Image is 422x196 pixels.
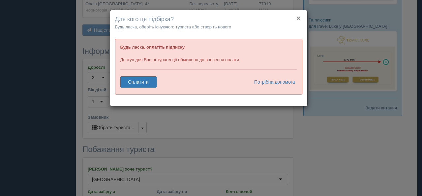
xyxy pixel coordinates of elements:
[115,24,302,30] p: Будь ласка, оберіть існуючого туриста або створіть нового
[115,39,302,95] div: Доступ для Вашої турагенції обмежено до внесення оплати
[120,45,185,50] b: Будь ласка, оплатіть підписку
[296,15,300,21] button: ×
[250,76,295,88] a: Потрібна допомога
[115,15,302,24] h4: Для кого ця підбірка?
[120,76,157,88] a: Оплатити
